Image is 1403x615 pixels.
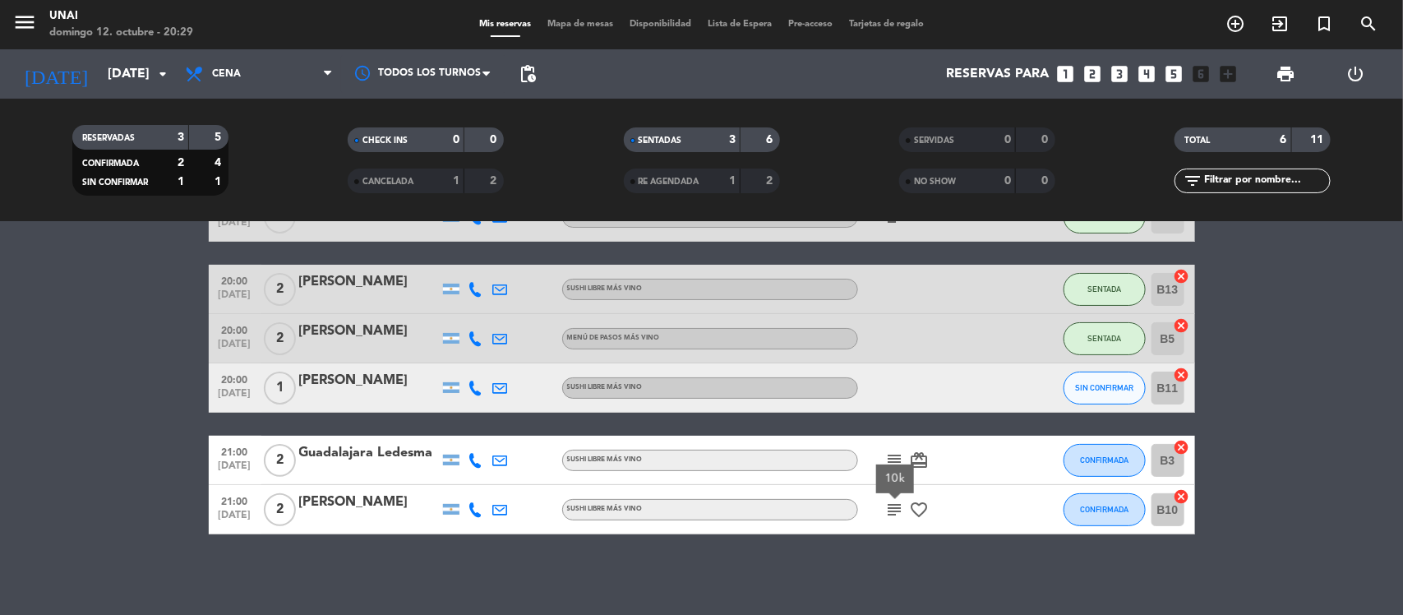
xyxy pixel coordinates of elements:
[299,271,439,293] div: [PERSON_NAME]
[299,321,439,342] div: [PERSON_NAME]
[885,451,905,470] i: subject
[491,134,501,146] strong: 0
[215,388,256,407] span: [DATE]
[1080,505,1128,514] span: CONFIRMADA
[518,64,538,84] span: pending_actions
[471,20,539,29] span: Mis reservas
[299,492,439,513] div: [PERSON_NAME]
[215,510,256,529] span: [DATE]
[1314,14,1334,34] i: turned_in_not
[699,20,780,29] span: Lista de Espera
[215,320,256,339] span: 20:00
[299,442,439,464] div: Guadalajara Ledesma
[215,132,224,143] strong: 5
[1004,175,1011,187] strong: 0
[153,64,173,84] i: arrow_drop_down
[215,442,256,460] span: 21:00
[1075,383,1133,392] span: SIN CONFIRMAR
[621,20,699,29] span: Disponibilidad
[914,178,956,186] span: NO SHOW
[264,372,296,405] span: 1
[1359,14,1378,34] i: search
[49,25,193,41] div: domingo 12. octubre - 20:29
[947,67,1050,82] span: Reservas para
[12,10,37,40] button: menu
[215,460,256,479] span: [DATE]
[215,339,256,358] span: [DATE]
[215,369,256,388] span: 20:00
[766,134,776,146] strong: 6
[12,56,99,92] i: [DATE]
[1174,268,1190,284] i: cancel
[1184,136,1210,145] span: TOTAL
[1174,317,1190,334] i: cancel
[567,456,643,463] span: SUSHI LIBRE MÁS VINO
[1225,14,1245,34] i: add_circle_outline
[491,175,501,187] strong: 2
[1174,488,1190,505] i: cancel
[264,444,296,477] span: 2
[212,68,241,80] span: Cena
[453,175,459,187] strong: 1
[1311,134,1327,146] strong: 11
[567,335,660,341] span: MENÚ DE PASOS MÁS VINO
[299,370,439,391] div: [PERSON_NAME]
[639,136,682,145] span: SENTADAS
[1064,444,1146,477] button: CONFIRMADA
[1321,49,1391,99] div: LOG OUT
[178,132,184,143] strong: 3
[1137,63,1158,85] i: looks_4
[215,271,256,289] span: 20:00
[1082,63,1104,85] i: looks_two
[1064,322,1146,355] button: SENTADA
[780,20,841,29] span: Pre-acceso
[12,10,37,35] i: menu
[1345,64,1365,84] i: power_settings_new
[82,160,139,168] span: CONFIRMADA
[766,175,776,187] strong: 2
[567,285,643,292] span: SUSHI LIBRE MÁS VINO
[82,178,148,187] span: SIN CONFIRMAR
[1218,63,1239,85] i: add_box
[264,322,296,355] span: 2
[1064,273,1146,306] button: SENTADA
[914,136,954,145] span: SERVIDAS
[1055,63,1077,85] i: looks_one
[639,178,699,186] span: RE AGENDADA
[841,20,932,29] span: Tarjetas de regalo
[1276,64,1295,84] span: print
[264,493,296,526] span: 2
[884,470,905,488] div: 10k
[885,500,905,520] i: subject
[1087,284,1121,294] span: SENTADA
[1110,63,1131,85] i: looks_3
[215,176,224,187] strong: 1
[1174,439,1190,455] i: cancel
[567,506,643,512] span: SUSHI LIBRE MÁS VINO
[1183,171,1202,191] i: filter_list
[49,8,193,25] div: Unai
[82,134,135,142] span: RESERVADAS
[1064,493,1146,526] button: CONFIRMADA
[362,178,413,186] span: CANCELADA
[264,273,296,306] span: 2
[1080,455,1128,465] span: CONFIRMADA
[910,451,930,470] i: card_giftcard
[567,384,643,391] span: SUSHI LIBRE MÁS VINO
[178,176,184,187] strong: 1
[1004,134,1011,146] strong: 0
[1270,14,1290,34] i: exit_to_app
[1064,372,1146,405] button: SIN CONFIRMAR
[178,157,184,169] strong: 2
[362,136,408,145] span: CHECK INS
[1191,63,1212,85] i: looks_6
[1041,134,1051,146] strong: 0
[729,175,736,187] strong: 1
[1202,172,1330,190] input: Filtrar por nombre...
[910,500,930,520] i: favorite_border
[1164,63,1185,85] i: looks_5
[539,20,621,29] span: Mapa de mesas
[729,134,736,146] strong: 3
[215,157,224,169] strong: 4
[1041,175,1051,187] strong: 0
